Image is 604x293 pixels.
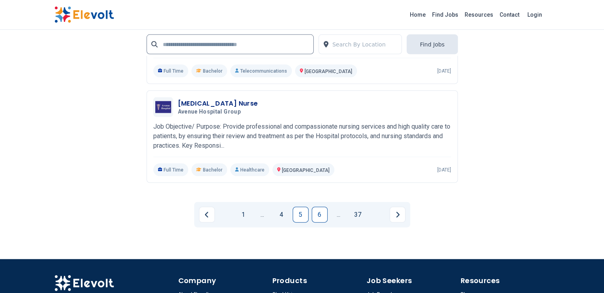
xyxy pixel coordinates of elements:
[230,164,269,176] p: Healthcare
[496,8,523,21] a: Contact
[293,207,309,223] a: Page 5 is your current page
[153,65,189,77] p: Full Time
[312,207,328,223] a: Page 6
[429,8,461,21] a: Find Jobs
[407,35,457,54] button: Find Jobs
[390,207,405,223] a: Next page
[367,275,456,286] h4: Job Seekers
[461,8,496,21] a: Resources
[153,97,451,176] a: Avenue Hospital Group[MEDICAL_DATA] NurseAvenue Hospital GroupJob Objective/ Purpose: Provide pro...
[178,275,268,286] h4: Company
[305,69,352,74] span: [GEOGRAPHIC_DATA]
[407,8,429,21] a: Home
[54,275,114,292] img: Elevolt
[461,275,550,286] h4: Resources
[153,164,189,176] p: Full Time
[437,68,451,74] p: [DATE]
[199,207,405,223] ul: Pagination
[203,167,222,173] span: Bachelor
[203,68,222,74] span: Bachelor
[350,207,366,223] a: Page 37
[178,108,241,116] span: Avenue Hospital Group
[235,207,251,223] a: Page 1
[437,167,451,173] p: [DATE]
[153,122,451,150] p: Job Objective/ Purpose: Provide professional and compassionate nursing services and high quality ...
[331,207,347,223] a: Jump forward
[178,99,258,108] h3: [MEDICAL_DATA] Nurse
[155,101,171,113] img: Avenue Hospital Group
[282,168,330,173] span: [GEOGRAPHIC_DATA]
[272,275,362,286] h4: Products
[523,7,547,23] a: Login
[255,207,270,223] a: Jump backward
[274,207,289,223] a: Page 4
[54,6,114,23] img: Elevolt
[199,207,215,223] a: Previous page
[564,255,604,293] iframe: Chat Widget
[230,65,292,77] p: Telecommunications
